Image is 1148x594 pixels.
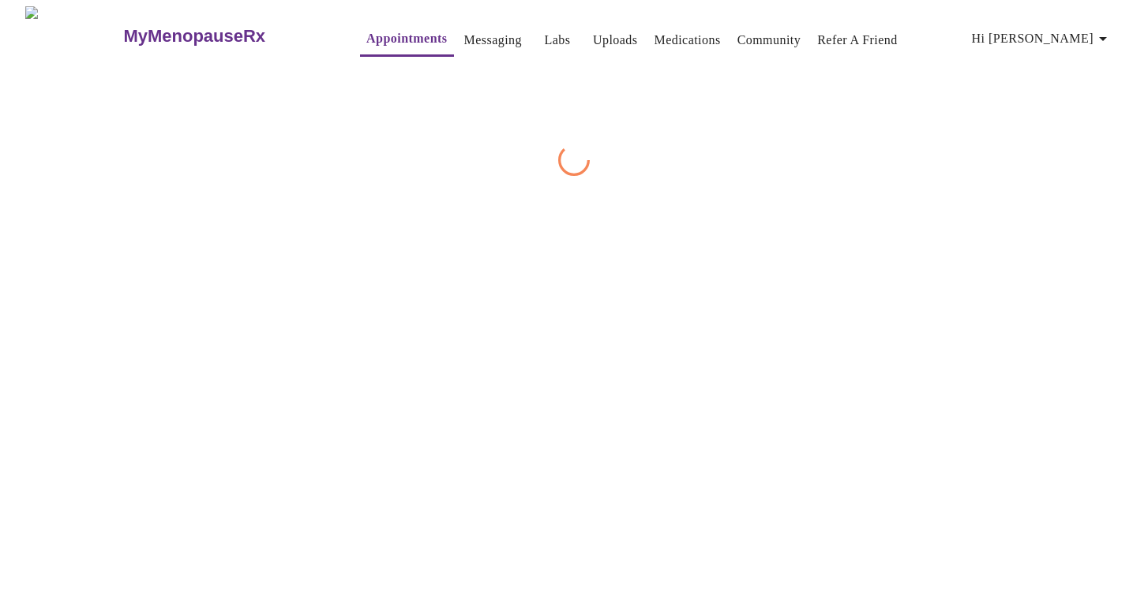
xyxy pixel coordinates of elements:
[25,6,122,65] img: MyMenopauseRx Logo
[458,24,528,56] button: Messaging
[731,24,808,56] button: Community
[655,29,721,51] a: Medications
[366,28,447,50] a: Appointments
[811,24,904,56] button: Refer a Friend
[122,9,328,64] a: MyMenopauseRx
[817,29,898,51] a: Refer a Friend
[464,29,522,51] a: Messaging
[123,26,265,47] h3: MyMenopauseRx
[966,23,1119,54] button: Hi [PERSON_NAME]
[972,28,1112,50] span: Hi [PERSON_NAME]
[532,24,583,56] button: Labs
[737,29,801,51] a: Community
[360,23,453,57] button: Appointments
[587,24,644,56] button: Uploads
[545,29,571,51] a: Labs
[593,29,638,51] a: Uploads
[648,24,727,56] button: Medications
